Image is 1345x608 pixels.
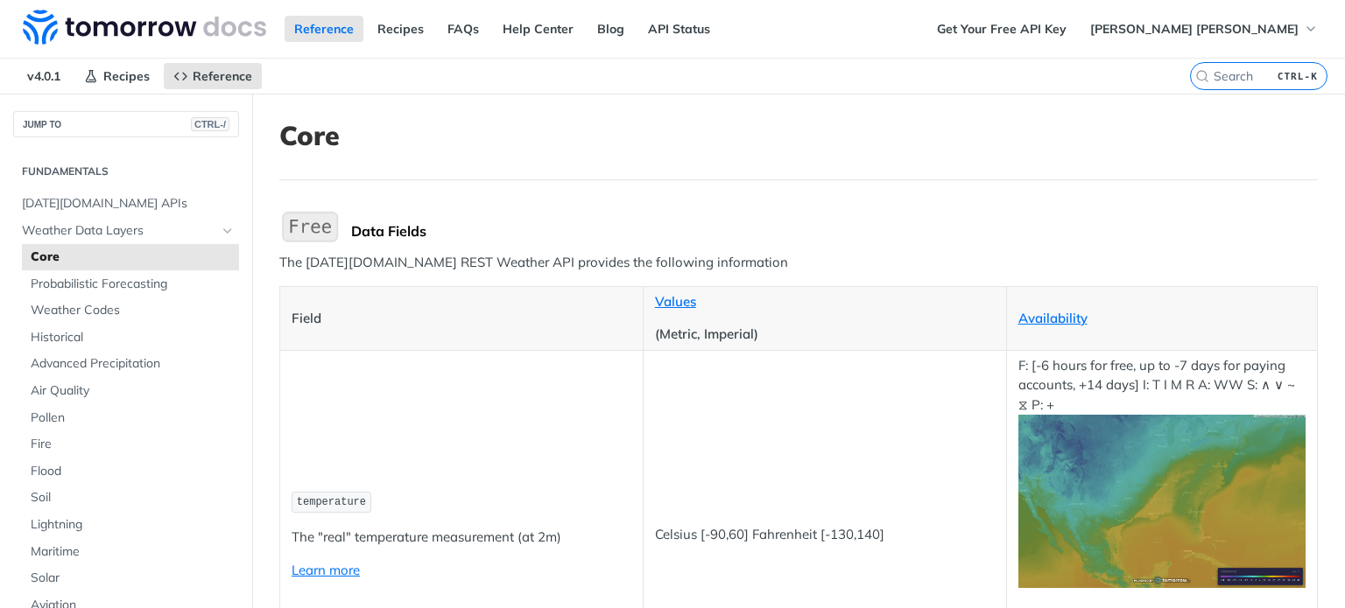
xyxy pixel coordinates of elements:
[22,458,239,485] a: Flood
[22,485,239,511] a: Soil
[31,248,235,266] span: Core
[31,489,235,507] span: Soil
[31,409,235,427] span: Pollen
[13,111,239,137] button: JUMP TOCTRL-/
[13,218,239,244] a: Weather Data LayersHide subpages for Weather Data Layers
[1081,16,1327,42] button: [PERSON_NAME] [PERSON_NAME]
[31,543,235,561] span: Maritime
[1018,492,1306,508] span: Expand image
[368,16,433,42] a: Recipes
[655,293,696,310] a: Values
[1195,69,1209,83] svg: Search
[22,405,239,431] a: Pollen
[103,68,150,84] span: Recipes
[22,539,239,565] a: Maritime
[31,276,235,293] span: Probabilistic Forecasting
[22,297,239,324] a: Weather Codes
[1018,310,1088,326] a: Availability
[22,565,239,591] a: Solar
[297,496,366,508] span: temperature
[22,512,239,538] a: Lightning
[279,120,1318,151] h1: Core
[438,16,489,42] a: FAQs
[31,516,235,534] span: Lightning
[31,302,235,319] span: Weather Codes
[292,562,360,578] a: Learn more
[292,528,631,548] p: The "real" temperature measurement (at 2m)
[31,570,235,587] span: Solar
[588,16,634,42] a: Blog
[31,329,235,346] span: Historical
[18,63,70,89] span: v4.0.1
[31,436,235,453] span: Fire
[221,224,235,238] button: Hide subpages for Weather Data Layers
[22,222,216,240] span: Weather Data Layers
[351,222,1318,240] div: Data Fields
[1273,67,1322,85] kbd: CTRL-K
[1090,21,1299,37] span: [PERSON_NAME] [PERSON_NAME]
[23,10,266,45] img: Tomorrow.io Weather API Docs
[193,68,252,84] span: Reference
[13,164,239,179] h2: Fundamentals
[22,378,239,404] a: Air Quality
[1018,356,1306,588] p: F: [-6 hours for free, up to -7 days for paying accounts, +14 days] I: T I M R A: WW S: ∧ ∨ ~ ⧖ P: +
[22,271,239,297] a: Probabilistic Forecasting
[22,325,239,351] a: Historical
[22,431,239,458] a: Fire
[22,244,239,270] a: Core
[13,191,239,217] a: [DATE][DOMAIN_NAME] APIs
[74,63,159,89] a: Recipes
[655,325,995,345] p: (Metric, Imperial)
[31,463,235,480] span: Flood
[31,355,235,373] span: Advanced Precipitation
[191,117,229,131] span: CTRL-/
[285,16,363,42] a: Reference
[927,16,1076,42] a: Get Your Free API Key
[493,16,583,42] a: Help Center
[22,195,235,213] span: [DATE][DOMAIN_NAME] APIs
[279,253,1318,273] p: The [DATE][DOMAIN_NAME] REST Weather API provides the following information
[22,351,239,377] a: Advanced Precipitation
[164,63,262,89] a: Reference
[31,382,235,400] span: Air Quality
[655,525,995,545] p: Celsius [-90,60] Fahrenheit [-130,140]
[292,309,631,329] p: Field
[638,16,720,42] a: API Status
